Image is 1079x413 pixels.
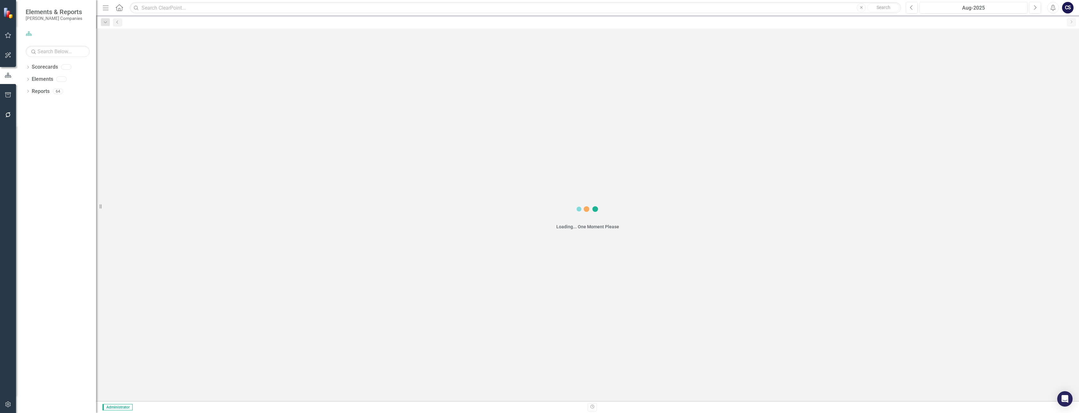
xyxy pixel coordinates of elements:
[877,5,890,10] span: Search
[867,3,899,12] button: Search
[556,223,619,230] div: Loading... One Moment Please
[32,63,58,71] a: Scorecards
[26,46,90,57] input: Search Below...
[130,2,901,13] input: Search ClearPoint...
[53,88,63,94] div: 64
[32,88,50,95] a: Reports
[1062,2,1074,13] button: CS
[3,7,14,19] img: ClearPoint Strategy
[1057,391,1073,407] div: Open Intercom Messenger
[26,16,82,21] small: [PERSON_NAME] Companies
[26,8,82,16] span: Elements & Reports
[32,76,53,83] a: Elements
[102,404,133,410] span: Administrator
[922,4,1025,12] div: Aug-2025
[920,2,1027,13] button: Aug-2025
